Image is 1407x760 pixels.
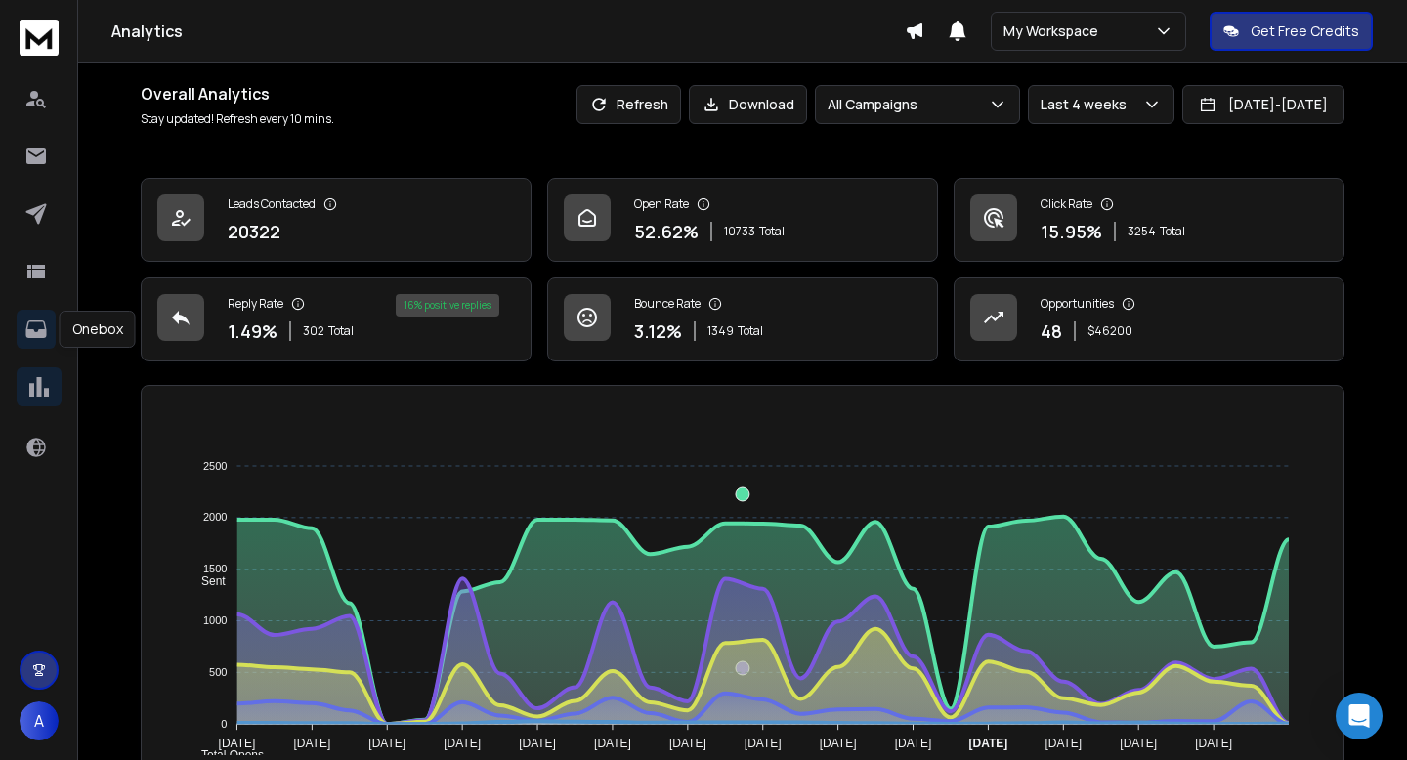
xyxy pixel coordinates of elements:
[738,323,763,339] span: Total
[203,460,227,472] tspan: 2500
[895,737,932,750] tspan: [DATE]
[209,666,227,678] tspan: 500
[828,95,925,114] p: All Campaigns
[729,95,794,114] p: Download
[1251,21,1359,41] p: Get Free Credits
[1041,296,1114,312] p: Opportunities
[20,701,59,740] button: A
[1041,95,1134,114] p: Last 4 weeks
[689,85,807,124] button: Download
[954,277,1344,361] a: Opportunities48$46200
[141,82,334,106] h1: Overall Analytics
[594,737,631,750] tspan: [DATE]
[1128,224,1156,239] span: 3254
[141,277,532,361] a: Reply Rate1.49%302Total16% positive replies
[1041,196,1092,212] p: Click Rate
[1087,323,1132,339] p: $ 46200
[547,178,938,262] a: Open Rate52.62%10733Total
[219,737,256,750] tspan: [DATE]
[1160,224,1185,239] span: Total
[303,323,324,339] span: 302
[1182,85,1344,124] button: [DATE]-[DATE]
[221,718,227,730] tspan: 0
[707,323,734,339] span: 1349
[444,737,481,750] tspan: [DATE]
[954,178,1344,262] a: Click Rate15.95%3254Total
[745,737,782,750] tspan: [DATE]
[1041,317,1062,345] p: 48
[669,737,706,750] tspan: [DATE]
[547,277,938,361] a: Bounce Rate3.12%1349Total
[141,178,532,262] a: Leads Contacted20322
[724,224,755,239] span: 10733
[111,20,905,43] h1: Analytics
[228,196,316,212] p: Leads Contacted
[20,20,59,56] img: logo
[203,614,227,626] tspan: 1000
[368,737,405,750] tspan: [DATE]
[634,317,682,345] p: 3.12 %
[634,196,689,212] p: Open Rate
[203,512,227,524] tspan: 2000
[1336,693,1383,739] div: Open Intercom Messenger
[820,737,857,750] tspan: [DATE]
[1120,737,1157,750] tspan: [DATE]
[617,95,668,114] p: Refresh
[187,574,226,588] span: Sent
[1003,21,1106,41] p: My Workspace
[1210,12,1373,51] button: Get Free Credits
[1045,737,1082,750] tspan: [DATE]
[293,737,330,750] tspan: [DATE]
[228,218,280,245] p: 20322
[759,224,785,239] span: Total
[228,317,277,345] p: 1.49 %
[576,85,681,124] button: Refresh
[228,296,283,312] p: Reply Rate
[634,296,701,312] p: Bounce Rate
[141,111,334,127] p: Stay updated! Refresh every 10 mins.
[1041,218,1102,245] p: 15.95 %
[396,294,499,317] div: 16 % positive replies
[203,563,227,574] tspan: 1500
[969,737,1008,750] tspan: [DATE]
[1195,737,1232,750] tspan: [DATE]
[60,311,136,348] div: Onebox
[328,323,354,339] span: Total
[634,218,699,245] p: 52.62 %
[519,737,556,750] tspan: [DATE]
